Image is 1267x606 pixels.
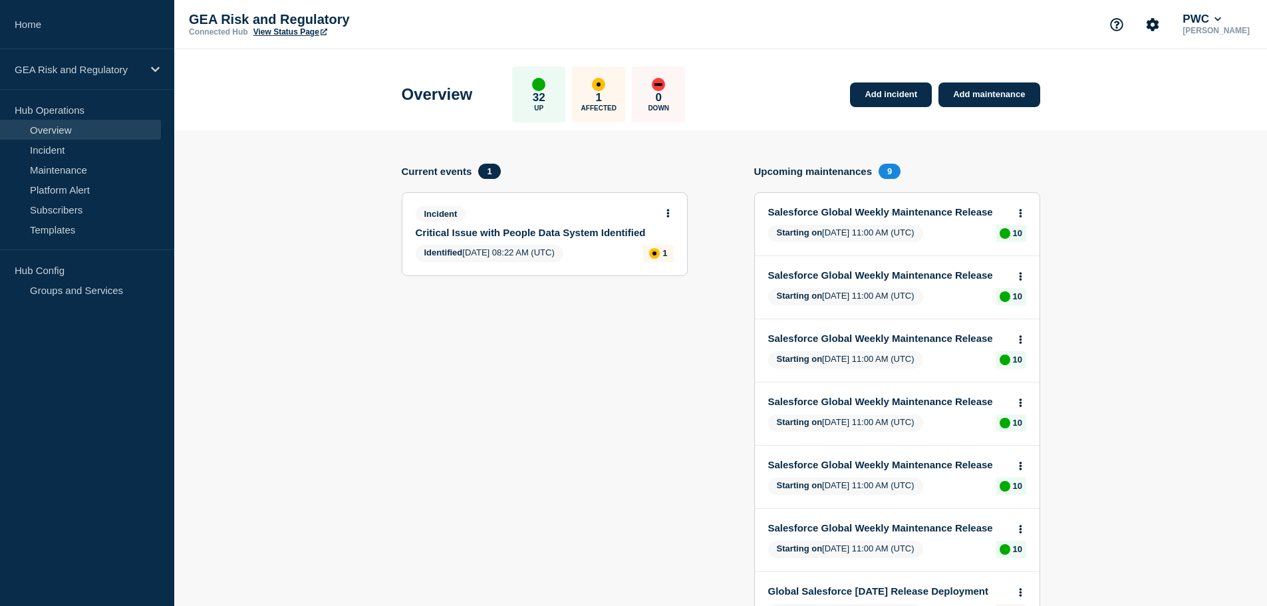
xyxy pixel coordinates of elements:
p: 10 [1013,228,1022,238]
span: [DATE] 11:00 AM (UTC) [768,351,923,369]
p: 10 [1013,481,1022,491]
span: [DATE] 11:00 AM (UTC) [768,225,923,242]
p: Connected Hub [189,27,248,37]
a: View Status Page [253,27,327,37]
p: GEA Risk and Regulatory [189,12,455,27]
a: Salesforce Global Weekly Maintenance Release [768,396,1008,407]
p: Affected [581,104,617,112]
span: Starting on [777,354,823,364]
p: 0 [656,91,662,104]
a: Salesforce Global Weekly Maintenance Release [768,459,1008,470]
h4: Current events [402,166,472,177]
div: up [1000,291,1010,302]
span: Starting on [777,543,823,553]
p: 10 [1013,291,1022,301]
span: Starting on [777,480,823,490]
span: [DATE] 11:00 AM (UTC) [768,478,923,495]
a: Salesforce Global Weekly Maintenance Release [768,269,1008,281]
a: Global Salesforce [DATE] Release Deployment [768,585,1008,597]
span: [DATE] 08:22 AM (UTC) [416,245,563,262]
p: [PERSON_NAME] [1180,26,1252,35]
div: down [652,78,665,91]
span: 1 [478,164,500,179]
div: up [532,78,545,91]
span: [DATE] 11:00 AM (UTC) [768,288,923,305]
p: 1 [596,91,602,104]
div: up [1000,228,1010,239]
p: 1 [662,248,667,258]
span: Incident [416,206,466,222]
a: Critical Issue with People Data System Identified [416,227,656,238]
p: 10 [1013,544,1022,554]
a: Salesforce Global Weekly Maintenance Release [768,206,1008,218]
a: Salesforce Global Weekly Maintenance Release [768,333,1008,344]
a: Salesforce Global Weekly Maintenance Release [768,522,1008,533]
p: Down [648,104,669,112]
p: 32 [533,91,545,104]
span: Identified [424,247,463,257]
div: affected [649,248,660,259]
p: 10 [1013,355,1022,365]
a: Add incident [850,82,932,107]
p: Up [534,104,543,112]
button: Support [1103,11,1131,39]
h4: Upcoming maintenances [754,166,873,177]
a: Add maintenance [938,82,1040,107]
div: up [1000,544,1010,555]
div: affected [592,78,605,91]
span: Starting on [777,227,823,237]
span: 9 [879,164,901,179]
span: Starting on [777,291,823,301]
h1: Overview [402,85,473,104]
div: up [1000,481,1010,492]
div: up [1000,418,1010,428]
span: [DATE] 11:00 AM (UTC) [768,414,923,432]
div: up [1000,355,1010,365]
p: GEA Risk and Regulatory [15,64,142,75]
span: Starting on [777,417,823,427]
button: PWC [1180,13,1224,26]
p: 10 [1013,418,1022,428]
span: [DATE] 11:00 AM (UTC) [768,541,923,558]
button: Account settings [1139,11,1167,39]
